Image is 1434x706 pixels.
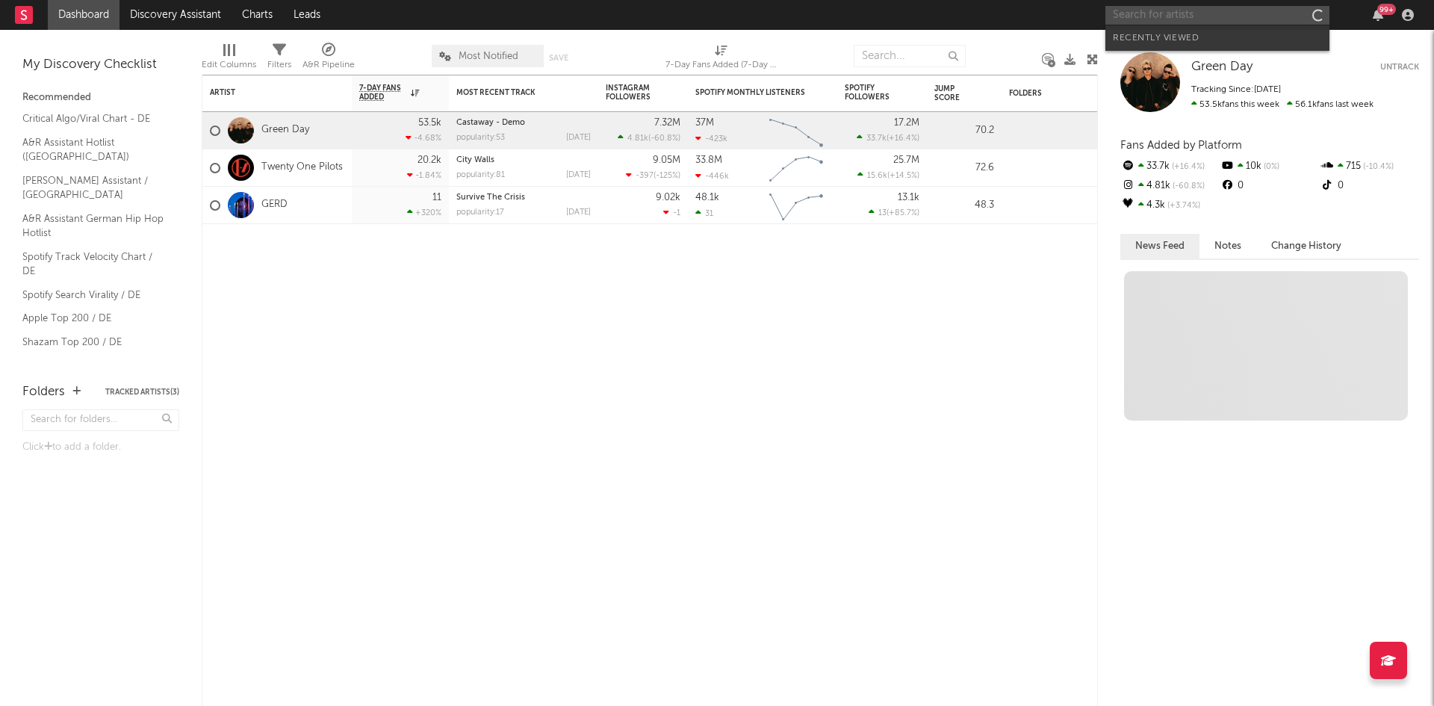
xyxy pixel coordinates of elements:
[1373,9,1383,21] button: 99+
[878,209,887,217] span: 13
[1120,234,1199,258] button: News Feed
[432,193,441,202] div: 11
[202,56,256,74] div: Edit Columns
[1361,163,1394,171] span: -10.4 %
[934,84,972,102] div: Jump Score
[763,149,830,187] svg: Chart title
[665,56,777,74] div: 7-Day Fans Added (7-Day Fans Added)
[22,111,164,127] a: Critical Algo/Viral Chart - DE
[1191,85,1281,94] span: Tracking Since: [DATE]
[22,134,164,165] a: A&R Assistant Hotlist ([GEOGRAPHIC_DATA])
[695,193,719,202] div: 48.1k
[934,122,994,140] div: 70.2
[22,334,164,350] a: Shazam Top 200 / DE
[22,439,179,456] div: Click to add a folder.
[1380,60,1419,75] button: Untrack
[22,310,164,326] a: Apple Top 200 / DE
[763,187,830,224] svg: Chart title
[456,171,505,179] div: popularity: 81
[857,133,919,143] div: ( )
[22,409,179,431] input: Search for folders...
[566,208,591,217] div: [DATE]
[456,119,525,127] a: Castaway - Demo
[893,155,919,165] div: 25.7M
[869,208,919,217] div: ( )
[636,172,654,180] span: -397
[1320,176,1419,196] div: 0
[456,156,591,164] div: City Walls
[934,196,994,214] div: 48.3
[654,118,680,128] div: 7.32M
[1320,157,1419,176] div: 715
[695,155,722,165] div: 33.8M
[763,112,830,149] svg: Chart title
[890,172,917,180] span: +14.5 %
[1170,182,1205,191] span: -60.8 %
[456,119,591,127] div: Castaway - Demo
[22,89,179,107] div: Recommended
[407,170,441,180] div: -1.84 %
[1009,89,1121,98] div: Folders
[898,193,919,202] div: 13.1k
[1220,176,1319,196] div: 0
[866,134,887,143] span: 33.7k
[854,45,966,67] input: Search...
[1165,202,1200,210] span: +3.74 %
[261,161,343,174] a: Twenty One Pilots
[1191,100,1374,109] span: 56.1k fans last week
[1120,176,1220,196] div: 4.81k
[418,155,441,165] div: 20.2k
[456,156,494,164] a: City Walls
[1191,60,1253,75] a: Green Day
[407,208,441,217] div: +320 %
[889,134,917,143] span: +16.4 %
[695,88,807,97] div: Spotify Monthly Listeners
[606,84,658,102] div: Instagram Followers
[459,52,518,61] span: Most Notified
[261,124,309,137] a: Green Day
[934,159,994,177] div: 72.6
[695,171,729,181] div: -446k
[267,37,291,81] div: Filters
[1113,29,1322,47] div: Recently Viewed
[105,388,179,396] button: Tracked Artists(3)
[857,170,919,180] div: ( )
[1220,157,1319,176] div: 10k
[626,170,680,180] div: ( )
[695,134,727,143] div: -423k
[1261,163,1279,171] span: 0 %
[406,133,441,143] div: -4.68 %
[651,134,678,143] span: -60.8 %
[456,193,525,202] a: Survive The Crisis
[656,193,680,202] div: 9.02k
[1377,4,1396,15] div: 99 +
[566,171,591,179] div: [DATE]
[210,88,322,97] div: Artist
[665,37,777,81] div: 7-Day Fans Added (7-Day Fans Added)
[1199,234,1256,258] button: Notes
[566,134,591,142] div: [DATE]
[1170,163,1205,171] span: +16.4 %
[1191,100,1279,109] span: 53.5k fans this week
[673,209,680,217] span: -1
[22,383,65,401] div: Folders
[22,173,164,203] a: [PERSON_NAME] Assistant / [GEOGRAPHIC_DATA]
[1120,140,1242,151] span: Fans Added by Platform
[1120,157,1220,176] div: 33.7k
[1120,196,1220,215] div: 4.3k
[845,84,897,102] div: Spotify Followers
[867,172,887,180] span: 15.6k
[695,208,713,218] div: 31
[456,208,504,217] div: popularity: 17
[261,199,288,211] a: GERD
[456,134,505,142] div: popularity: 53
[653,155,680,165] div: 9.05M
[1256,234,1356,258] button: Change History
[618,133,680,143] div: ( )
[267,56,291,74] div: Filters
[456,193,591,202] div: Survive The Crisis
[418,118,441,128] div: 53.5k
[202,37,256,81] div: Edit Columns
[302,56,355,74] div: A&R Pipeline
[456,88,568,97] div: Most Recent Track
